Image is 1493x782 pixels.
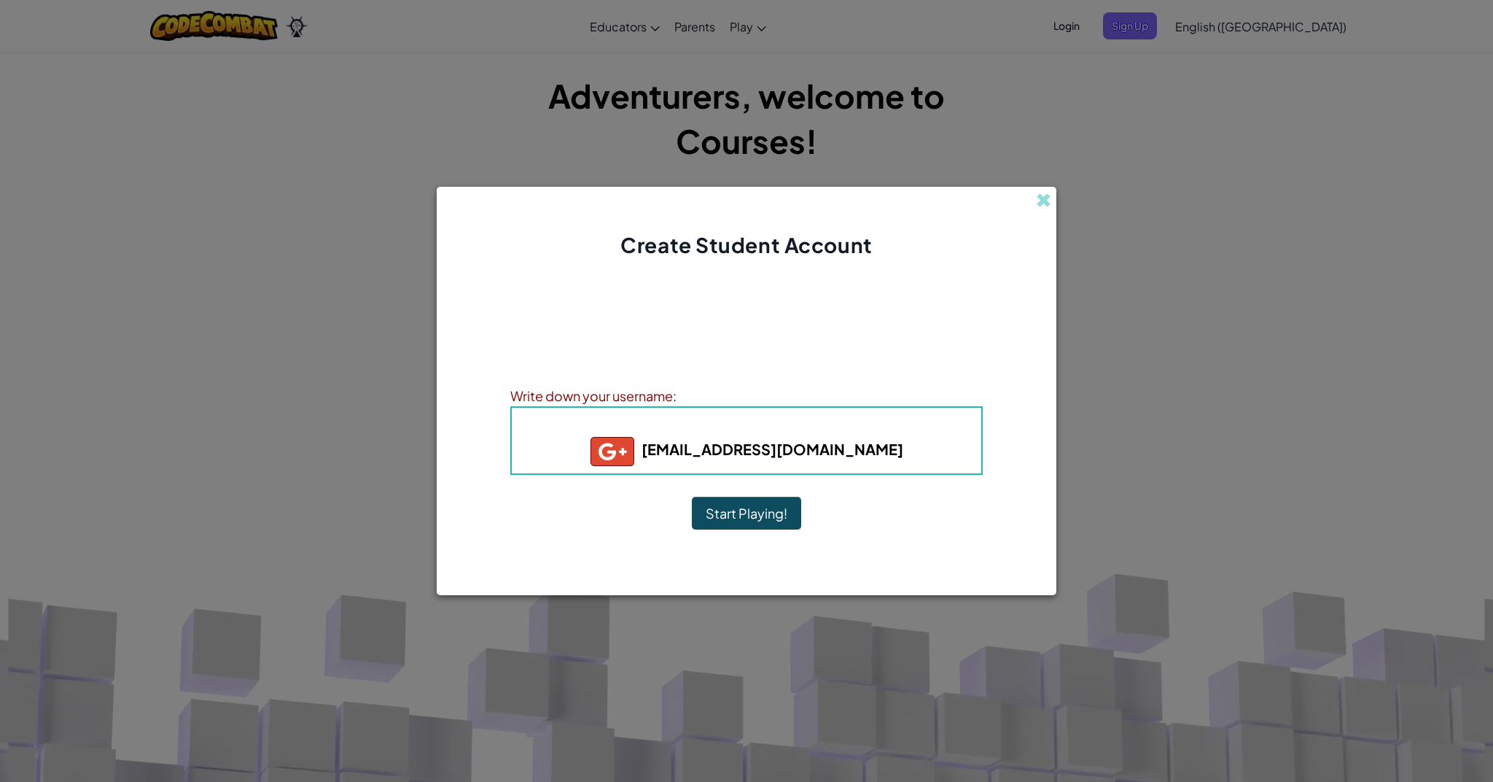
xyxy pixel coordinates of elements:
[590,440,903,458] b: [EMAIL_ADDRESS][DOMAIN_NAME]
[510,333,983,368] p: Write down your information so that you don't forget it. Your teacher can also help you reset you...
[647,417,722,434] span: Username
[620,232,872,258] span: Create Student Account
[692,497,801,530] button: Start Playing!
[510,385,983,406] div: Write down your username:
[647,417,846,434] b: : skolla1+gplus
[590,437,634,466] img: gplus_small.png
[677,296,816,318] h4: Account Created!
